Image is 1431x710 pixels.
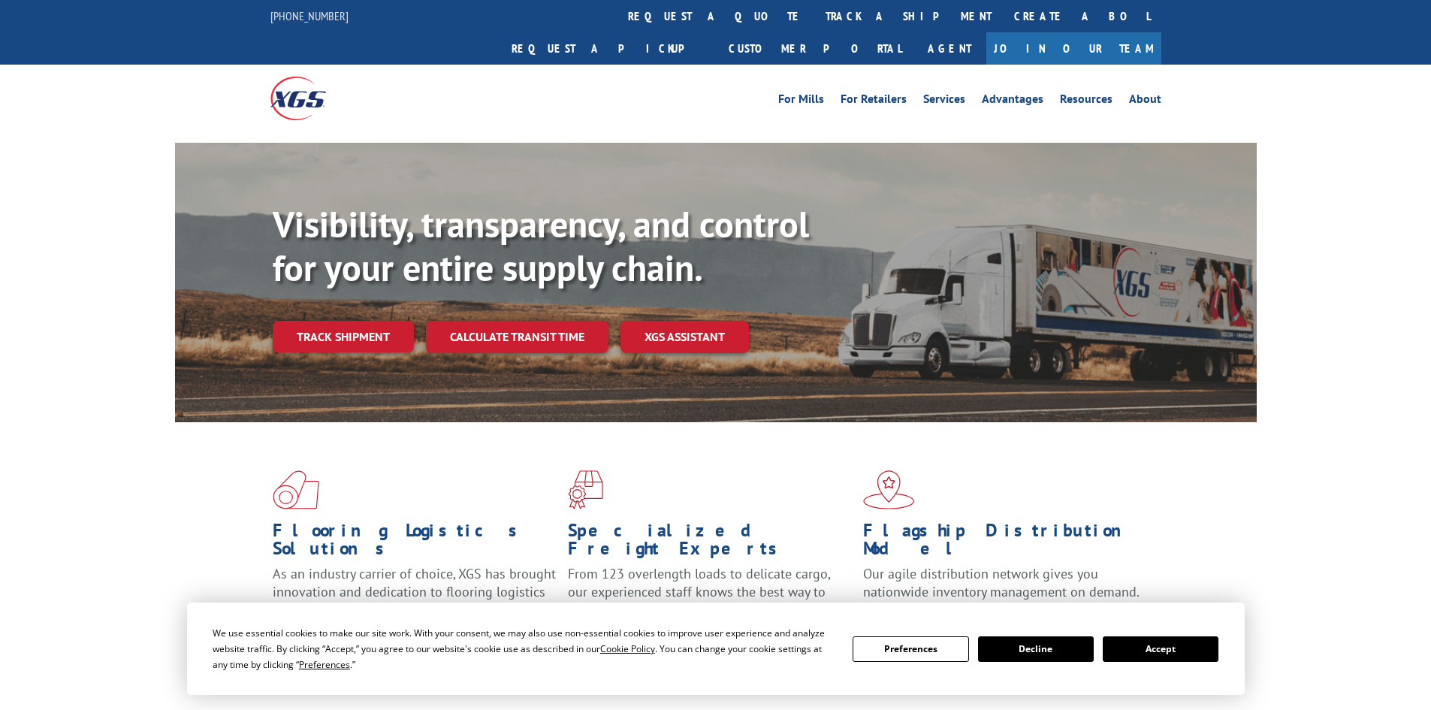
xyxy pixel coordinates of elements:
button: Accept [1103,636,1218,662]
a: Customer Portal [717,32,913,65]
div: We use essential cookies to make our site work. With your consent, we may also use non-essential ... [213,625,835,672]
h1: Flooring Logistics Solutions [273,521,557,565]
img: xgs-icon-focused-on-flooring-red [568,470,603,509]
a: Agent [913,32,986,65]
span: Cookie Policy [600,642,655,655]
a: [PHONE_NUMBER] [270,8,349,23]
a: Services [923,93,965,110]
a: Join Our Team [986,32,1161,65]
a: About [1129,93,1161,110]
a: For Retailers [841,93,907,110]
a: Calculate transit time [426,321,608,353]
b: Visibility, transparency, and control for your entire supply chain. [273,201,809,291]
a: XGS ASSISTANT [620,321,749,353]
p: From 123 overlength loads to delicate cargo, our experienced staff knows the best way to move you... [568,565,852,632]
a: For Mills [778,93,824,110]
span: Preferences [299,658,350,671]
img: xgs-icon-flagship-distribution-model-red [863,470,915,509]
a: Advantages [982,93,1043,110]
img: xgs-icon-total-supply-chain-intelligence-red [273,470,319,509]
button: Preferences [853,636,968,662]
span: As an industry carrier of choice, XGS has brought innovation and dedication to flooring logistics... [273,565,556,618]
a: Request a pickup [500,32,717,65]
div: Cookie Consent Prompt [187,603,1245,695]
a: Resources [1060,93,1112,110]
h1: Specialized Freight Experts [568,521,852,565]
h1: Flagship Distribution Model [863,521,1147,565]
button: Decline [978,636,1094,662]
a: Track shipment [273,321,414,352]
span: Our agile distribution network gives you nationwide inventory management on demand. [863,565,1140,600]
